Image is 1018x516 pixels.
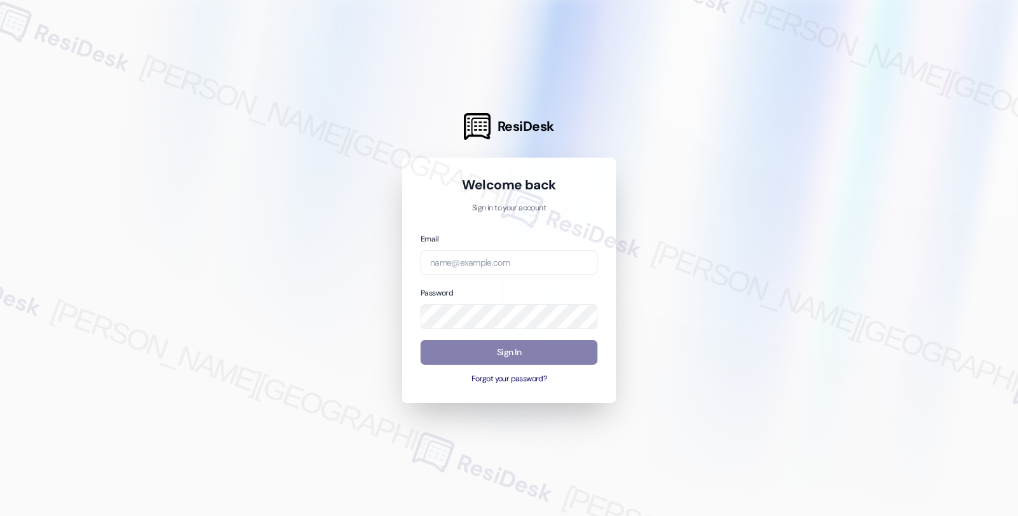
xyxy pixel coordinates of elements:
[498,118,554,135] span: ResiDesk
[421,203,597,214] p: Sign in to your account
[421,374,597,385] button: Forgot your password?
[464,113,491,140] img: ResiDesk Logo
[421,288,453,298] label: Password
[421,176,597,194] h1: Welcome back
[421,250,597,275] input: name@example.com
[421,340,597,365] button: Sign In
[421,234,438,244] label: Email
